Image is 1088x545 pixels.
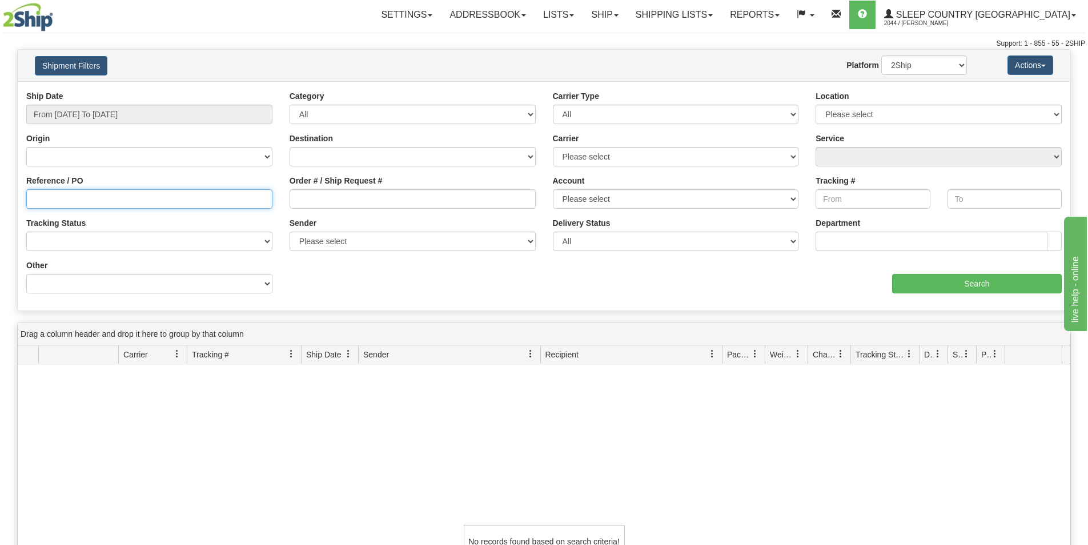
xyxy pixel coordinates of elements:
[553,133,579,144] label: Carrier
[290,175,383,186] label: Order # / Ship Request #
[339,344,358,364] a: Ship Date filter column settings
[192,349,229,360] span: Tracking #
[816,90,849,102] label: Location
[892,274,1062,293] input: Search
[26,175,83,186] label: Reference / PO
[627,1,721,29] a: Shipping lists
[26,90,63,102] label: Ship Date
[816,133,844,144] label: Service
[26,133,50,144] label: Origin
[856,349,905,360] span: Tracking Status
[553,90,599,102] label: Carrier Type
[306,349,341,360] span: Ship Date
[727,349,751,360] span: Packages
[9,7,106,21] div: live help - online
[900,344,919,364] a: Tracking Status filter column settings
[290,133,333,144] label: Destination
[26,260,47,271] label: Other
[1062,214,1087,331] iframe: chat widget
[924,349,934,360] span: Delivery Status
[290,217,316,229] label: Sender
[553,217,611,229] label: Delivery Status
[745,344,765,364] a: Packages filter column settings
[167,344,187,364] a: Carrier filter column settings
[441,1,535,29] a: Addressbook
[545,349,579,360] span: Recipient
[123,349,148,360] span: Carrier
[816,217,860,229] label: Department
[583,1,627,29] a: Ship
[816,189,930,209] input: From
[363,349,389,360] span: Sender
[957,344,976,364] a: Shipment Issues filter column settings
[770,349,794,360] span: Weight
[35,56,107,75] button: Shipment Filters
[721,1,788,29] a: Reports
[813,349,837,360] span: Charge
[953,349,962,360] span: Shipment Issues
[893,10,1070,19] span: Sleep Country [GEOGRAPHIC_DATA]
[788,344,808,364] a: Weight filter column settings
[372,1,441,29] a: Settings
[884,18,970,29] span: 2044 / [PERSON_NAME]
[535,1,583,29] a: Lists
[702,344,722,364] a: Recipient filter column settings
[816,175,855,186] label: Tracking #
[981,349,991,360] span: Pickup Status
[876,1,1085,29] a: Sleep Country [GEOGRAPHIC_DATA] 2044 / [PERSON_NAME]
[846,59,879,71] label: Platform
[1007,55,1053,75] button: Actions
[948,189,1062,209] input: To
[831,344,850,364] a: Charge filter column settings
[985,344,1005,364] a: Pickup Status filter column settings
[3,39,1085,49] div: Support: 1 - 855 - 55 - 2SHIP
[928,344,948,364] a: Delivery Status filter column settings
[3,3,53,31] img: logo2044.jpg
[521,344,540,364] a: Sender filter column settings
[282,344,301,364] a: Tracking # filter column settings
[26,217,86,229] label: Tracking Status
[553,175,585,186] label: Account
[18,323,1070,345] div: grid grouping header
[290,90,324,102] label: Category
